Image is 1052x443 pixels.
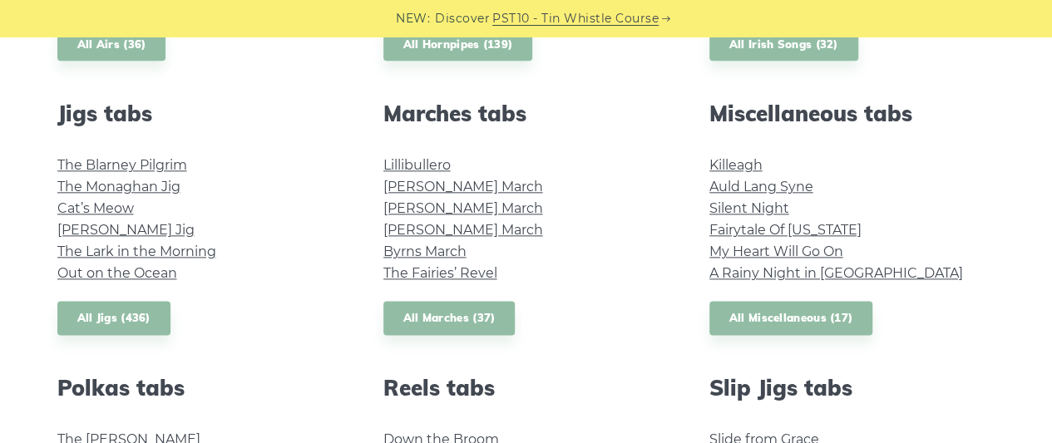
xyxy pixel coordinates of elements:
a: Byrns March [383,244,467,259]
span: NEW: [396,9,430,28]
a: Out on the Ocean [57,265,177,281]
h2: Reels tabs [383,375,669,401]
a: All Miscellaneous (17) [709,301,873,335]
a: [PERSON_NAME] March [383,179,543,194]
a: My Heart Will Go On [709,244,843,259]
a: Auld Lang Syne [709,179,813,194]
a: Killeagh [709,157,763,173]
a: All Hornpipes (139) [383,27,533,62]
a: [PERSON_NAME] Jig [57,222,195,238]
a: [PERSON_NAME] March [383,222,543,238]
a: All Irish Songs (32) [709,27,858,62]
a: The Lark in the Morning [57,244,216,259]
a: Fairytale Of [US_STATE] [709,222,862,238]
a: A Rainy Night in [GEOGRAPHIC_DATA] [709,265,963,281]
a: All Jigs (436) [57,301,170,335]
h2: Polkas tabs [57,375,343,401]
a: Silent Night [709,200,789,216]
a: PST10 - Tin Whistle Course [492,9,659,28]
a: [PERSON_NAME] March [383,200,543,216]
a: All Marches (37) [383,301,516,335]
h2: Slip Jigs tabs [709,375,995,401]
h2: Marches tabs [383,101,669,126]
a: The Monaghan Jig [57,179,180,194]
h2: Jigs tabs [57,101,343,126]
a: Cat’s Meow [57,200,134,216]
a: All Airs (36) [57,27,166,62]
a: The Fairies’ Revel [383,265,497,281]
a: Lillibullero [383,157,451,173]
h2: Miscellaneous tabs [709,101,995,126]
span: Discover [435,9,490,28]
a: The Blarney Pilgrim [57,157,187,173]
